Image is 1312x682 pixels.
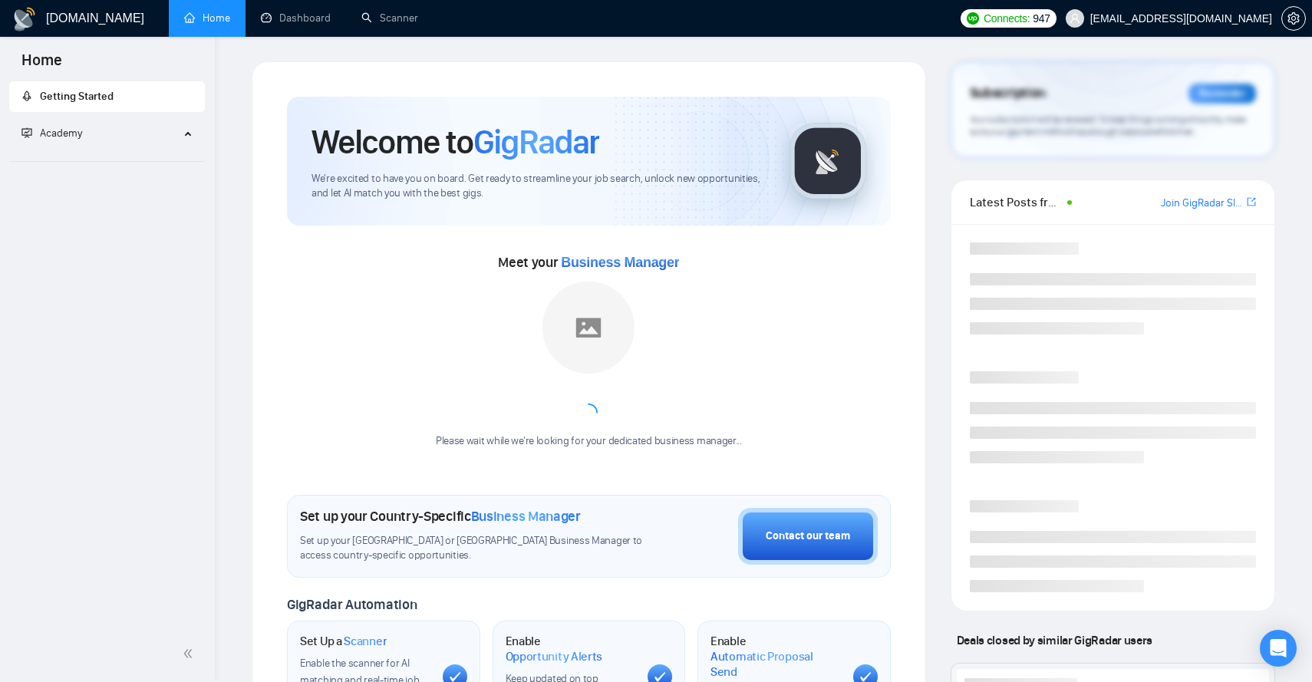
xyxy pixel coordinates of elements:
[9,155,205,165] li: Academy Homepage
[21,127,82,140] span: Academy
[790,123,866,199] img: gigradar-logo.png
[287,596,417,613] span: GigRadar Automation
[738,508,878,565] button: Contact our team
[951,627,1159,654] span: Deals closed by similar GigRadar users
[1247,196,1256,208] span: export
[542,282,635,374] img: placeholder.png
[40,90,114,103] span: Getting Started
[361,12,418,25] a: searchScanner
[40,127,82,140] span: Academy
[1188,84,1256,104] div: Reminder
[766,528,850,545] div: Contact our team
[984,10,1030,27] span: Connects:
[710,634,841,679] h1: Enable
[312,172,765,201] span: We're excited to have you on board. Get ready to streamline your job search, unlock new opportuni...
[1282,12,1305,25] span: setting
[710,649,841,679] span: Automatic Proposal Send
[1281,12,1306,25] a: setting
[471,508,581,525] span: Business Manager
[970,114,1246,138] span: Your subscription will be renewed. To keep things running smoothly, make sure your payment method...
[473,121,599,163] span: GigRadar
[427,434,751,449] div: Please wait while we're looking for your dedicated business manager...
[1033,10,1050,27] span: 947
[506,634,636,664] h1: Enable
[1260,630,1297,667] div: Open Intercom Messenger
[12,7,37,31] img: logo
[9,49,74,81] span: Home
[312,121,599,163] h1: Welcome to
[21,127,32,138] span: fund-projection-screen
[970,193,1063,212] span: Latest Posts from the GigRadar Community
[21,91,32,101] span: rocket
[300,634,387,649] h1: Set Up a
[561,255,679,270] span: Business Manager
[300,534,647,563] span: Set up your [GEOGRAPHIC_DATA] or [GEOGRAPHIC_DATA] Business Manager to access country-specific op...
[579,404,598,422] span: loading
[300,508,581,525] h1: Set up your Country-Specific
[184,12,230,25] a: homeHome
[506,649,603,664] span: Opportunity Alerts
[498,254,679,271] span: Meet your
[967,12,979,25] img: upwork-logo.png
[1070,13,1080,24] span: user
[183,646,198,661] span: double-left
[344,634,387,649] span: Scanner
[970,81,1046,107] span: Subscription
[1247,195,1256,209] a: export
[1281,6,1306,31] button: setting
[9,81,205,112] li: Getting Started
[261,12,331,25] a: dashboardDashboard
[1161,195,1244,212] a: Join GigRadar Slack Community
